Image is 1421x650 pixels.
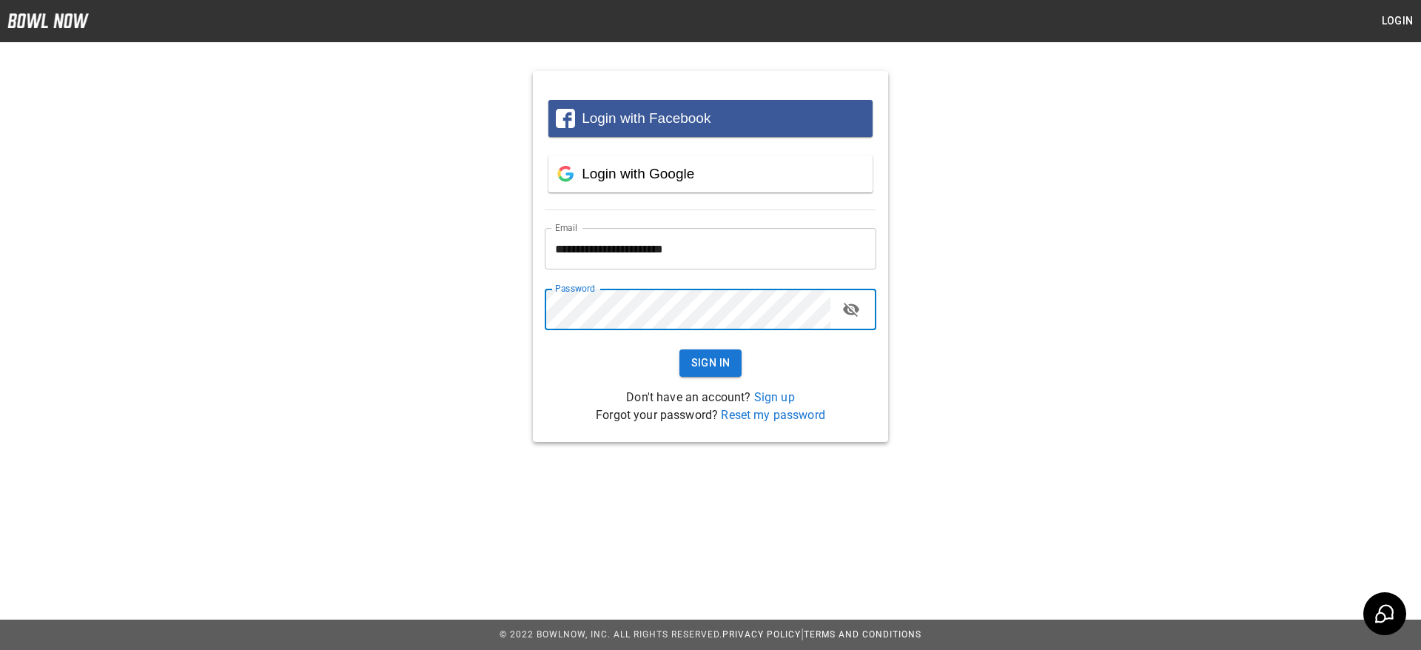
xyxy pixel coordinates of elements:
[836,295,866,324] button: toggle password visibility
[1374,7,1421,35] button: Login
[7,13,89,28] img: logo
[754,390,795,404] a: Sign up
[545,406,876,424] p: Forgot your password?
[548,155,873,192] button: Login with Google
[679,349,742,377] button: Sign In
[500,629,722,640] span: © 2022 BowlNow, Inc. All Rights Reserved.
[545,389,876,406] p: Don't have an account?
[548,100,873,137] button: Login with Facebook
[804,629,921,640] a: Terms and Conditions
[582,166,694,181] span: Login with Google
[722,629,801,640] a: Privacy Policy
[582,110,710,126] span: Login with Facebook
[721,408,825,422] a: Reset my password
